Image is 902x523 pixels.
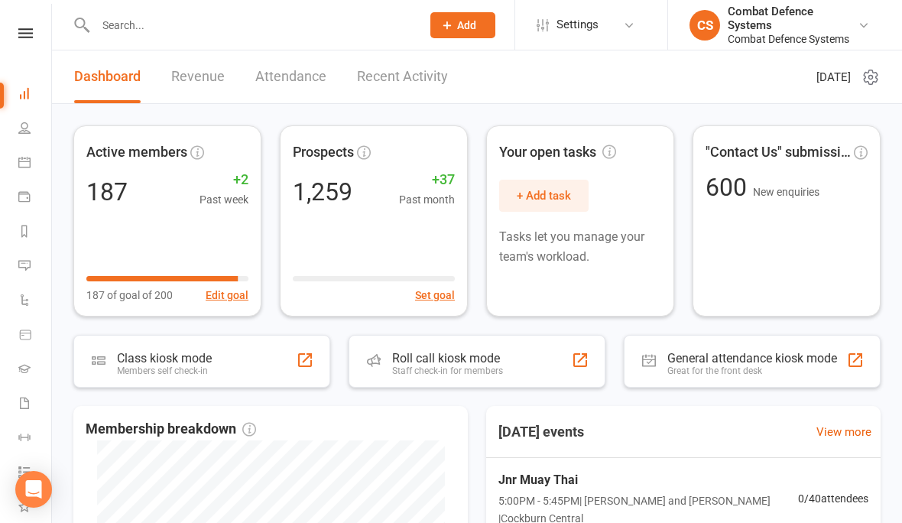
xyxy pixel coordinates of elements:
[206,287,248,304] button: Edit goal
[499,227,661,266] p: Tasks let you manage your team's workload.
[728,5,858,32] div: Combat Defence Systems
[816,68,851,86] span: [DATE]
[706,141,851,164] span: "Contact Us" submissions
[498,470,798,490] span: Jnr Muay Thai
[86,287,173,304] span: 187 of goal of 200
[556,8,599,42] span: Settings
[399,169,455,191] span: +37
[667,351,837,365] div: General attendance kiosk mode
[18,216,53,250] a: Reports
[399,191,455,208] span: Past month
[200,169,248,191] span: +2
[486,418,596,446] h3: [DATE] events
[728,32,858,46] div: Combat Defence Systems
[499,180,589,212] button: + Add task
[91,15,410,36] input: Search...
[457,19,476,31] span: Add
[86,418,256,440] span: Membership breakdown
[86,180,128,204] div: 187
[255,50,326,103] a: Attendance
[392,351,503,365] div: Roll call kiosk mode
[171,50,225,103] a: Revenue
[415,287,455,304] button: Set goal
[706,173,753,202] span: 600
[200,191,248,208] span: Past week
[15,471,52,508] div: Open Intercom Messenger
[18,319,53,353] a: Product Sales
[499,141,616,164] span: Your open tasks
[18,78,53,112] a: Dashboard
[18,112,53,147] a: People
[74,50,141,103] a: Dashboard
[816,423,871,441] a: View more
[18,147,53,181] a: Calendar
[430,12,495,38] button: Add
[689,10,720,41] div: CS
[798,490,868,507] span: 0 / 40 attendees
[86,141,187,164] span: Active members
[117,351,212,365] div: Class kiosk mode
[18,181,53,216] a: Payments
[117,365,212,376] div: Members self check-in
[392,365,503,376] div: Staff check-in for members
[667,365,837,376] div: Great for the front desk
[293,180,352,204] div: 1,259
[753,186,819,198] span: New enquiries
[293,141,354,164] span: Prospects
[357,50,448,103] a: Recent Activity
